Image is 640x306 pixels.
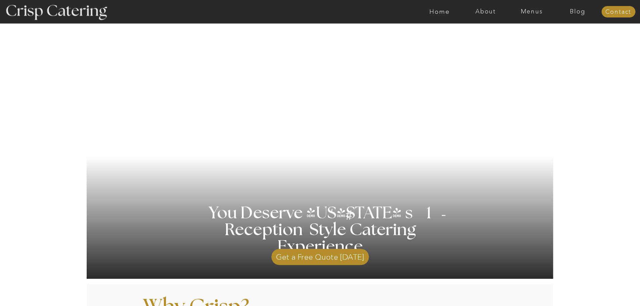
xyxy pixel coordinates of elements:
[417,8,463,15] a: Home
[185,205,455,255] h1: You Deserve [US_STATE] s 1 Reception Style Catering Experience
[318,205,346,222] h3: '
[601,9,635,15] a: Contact
[331,209,369,228] h3: #
[555,8,601,15] a: Blog
[271,246,369,265] a: Get a Free Quote [DATE]
[463,8,509,15] a: About
[509,8,555,15] a: Menus
[428,197,448,235] h3: '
